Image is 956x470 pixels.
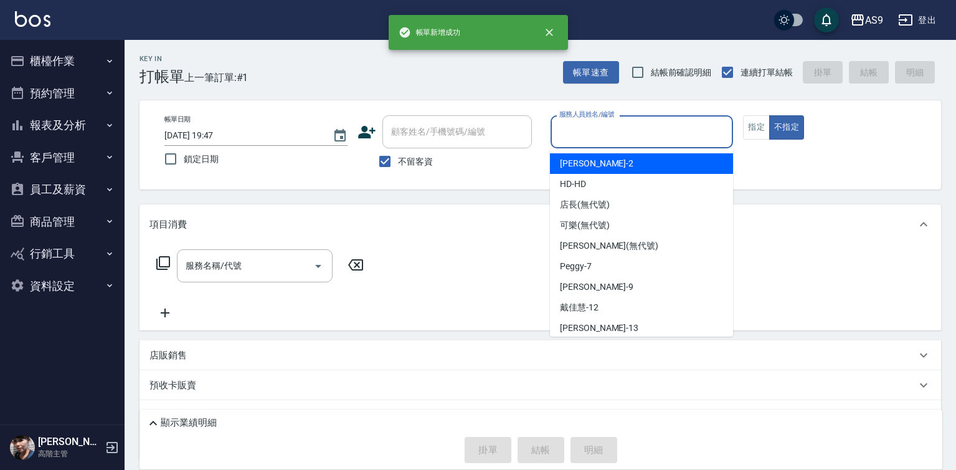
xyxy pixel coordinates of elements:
[38,436,102,448] h5: [PERSON_NAME]
[893,9,941,32] button: 登出
[10,435,35,460] img: Person
[5,173,120,206] button: 員工及薪資
[308,256,328,276] button: Open
[184,70,248,85] span: 上一筆訂單:#1
[563,61,619,84] button: 帳單速查
[560,281,633,294] span: [PERSON_NAME] -9
[140,204,941,244] div: 項目消費
[560,198,610,211] span: 店長 (無代號)
[325,121,355,151] button: Choose date, selected date is 2025-09-22
[5,206,120,238] button: 商品管理
[5,270,120,302] button: 資料設定
[560,219,610,232] span: 可樂 (無代號)
[5,109,120,141] button: 報表及分析
[149,349,187,362] p: 店販銷售
[161,416,217,429] p: 顯示業績明細
[164,115,191,124] label: 帳單日期
[743,115,770,140] button: 指定
[560,322,638,335] span: [PERSON_NAME] -13
[536,19,563,46] button: close
[651,66,712,79] span: 結帳前確認明細
[560,157,633,170] span: [PERSON_NAME] -2
[814,7,839,32] button: save
[184,153,219,166] span: 鎖定日期
[5,237,120,270] button: 行銷工具
[164,125,320,146] input: YYYY/MM/DD hh:mm
[149,408,212,422] p: 其他付款方式
[560,239,658,252] span: [PERSON_NAME] (無代號)
[769,115,804,140] button: 不指定
[149,379,196,392] p: 預收卡販賣
[741,66,793,79] span: 連續打單結帳
[140,68,184,85] h3: 打帳單
[5,45,120,77] button: 櫃檯作業
[140,340,941,370] div: 店販銷售
[560,301,599,314] span: 戴佳慧 -12
[15,11,50,27] img: Logo
[5,77,120,110] button: 預約管理
[560,260,592,273] span: Peggy -7
[845,7,888,33] button: AS9
[140,370,941,400] div: 預收卡販賣
[398,155,433,168] span: 不留客資
[865,12,883,28] div: AS9
[140,55,184,63] h2: Key In
[38,448,102,459] p: 高階主管
[399,26,461,39] span: 帳單新增成功
[559,110,614,119] label: 服務人員姓名/編號
[140,400,941,430] div: 其他付款方式
[149,218,187,231] p: 項目消費
[560,178,586,191] span: HD -HD
[5,141,120,174] button: 客戶管理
